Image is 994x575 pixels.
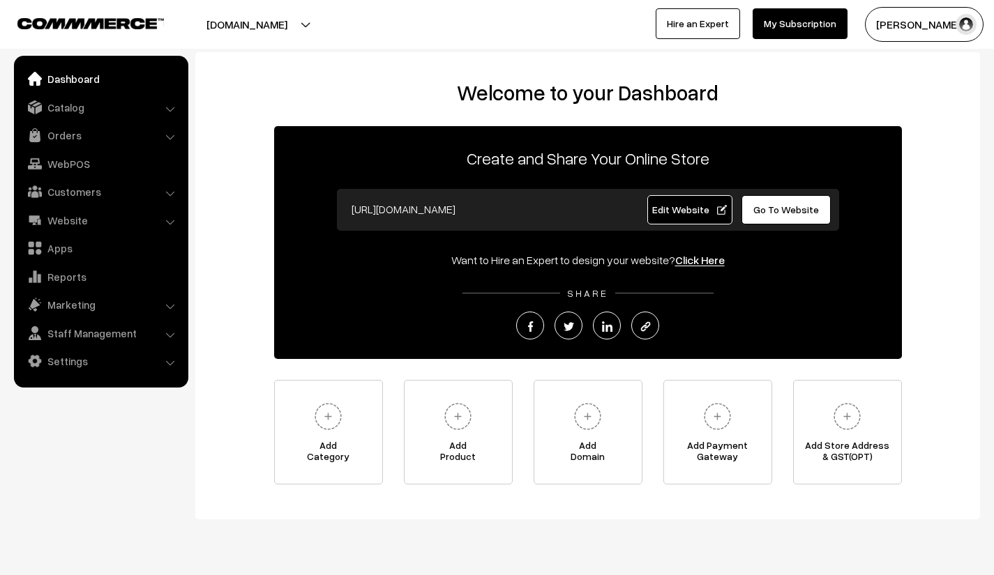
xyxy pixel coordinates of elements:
a: WebPOS [17,151,183,176]
a: Marketing [17,292,183,317]
a: Go To Website [741,195,831,224]
a: Add PaymentGateway [663,380,772,484]
a: Settings [17,348,183,374]
a: Reports [17,264,183,289]
a: AddCategory [274,380,383,484]
img: user [956,14,977,35]
button: [PERSON_NAME] [865,7,984,42]
div: Want to Hire an Expert to design your website? [274,252,902,268]
span: Add Product [405,440,512,468]
span: Add Domain [534,440,642,468]
img: plus.svg [698,397,737,436]
a: Staff Management [17,321,183,346]
a: Add Store Address& GST(OPT) [793,380,902,484]
a: Hire an Expert [656,8,740,39]
a: My Subscription [753,8,848,39]
a: COMMMERCE [17,14,140,31]
h2: Welcome to your Dashboard [209,80,966,105]
img: plus.svg [828,397,866,436]
img: plus.svg [309,397,347,436]
a: Dashboard [17,66,183,91]
a: Click Here [675,253,725,267]
a: Customers [17,179,183,204]
img: plus.svg [568,397,607,436]
span: Go To Website [753,204,819,215]
img: plus.svg [439,397,477,436]
a: Edit Website [647,195,732,224]
span: SHARE [560,287,615,299]
a: AddProduct [404,380,513,484]
span: Add Store Address & GST(OPT) [794,440,901,468]
a: Orders [17,123,183,148]
button: [DOMAIN_NAME] [158,7,336,42]
a: Catalog [17,95,183,120]
p: Create and Share Your Online Store [274,146,902,171]
img: COMMMERCE [17,18,164,29]
span: Add Payment Gateway [664,440,771,468]
a: Website [17,208,183,233]
span: Edit Website [652,204,727,215]
a: AddDomain [534,380,642,484]
a: Apps [17,236,183,261]
span: Add Category [275,440,382,468]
